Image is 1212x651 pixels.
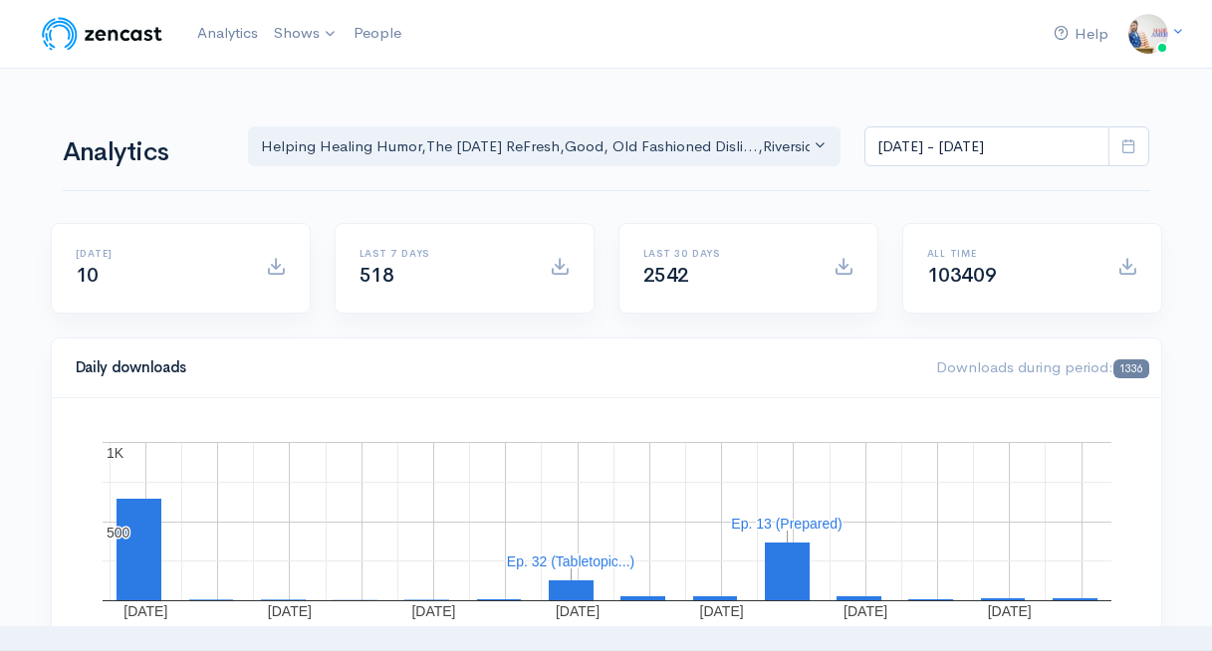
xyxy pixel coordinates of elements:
span: Downloads during period: [936,357,1148,376]
span: 2542 [643,263,689,288]
h6: All time [927,248,1093,259]
h4: Daily downloads [76,359,913,376]
span: 103409 [927,263,997,288]
h6: [DATE] [76,248,242,259]
div: Helping Healing Humor , The [DATE] ReFresh , Good, Old Fashioned Disli... , Riverside Knight Lights [261,135,811,158]
text: [DATE] [267,603,311,619]
text: 1K [107,445,124,461]
a: Shows [266,12,346,56]
img: ZenCast Logo [39,14,165,54]
input: analytics date range selector [864,126,1109,167]
a: Analytics [189,12,266,55]
button: Helping Healing Humor, The Friday ReFresh, Good, Old Fashioned Disli..., Riverside Knight Lights [248,126,842,167]
iframe: gist-messenger-bubble-iframe [1144,583,1192,631]
img: ... [1128,14,1168,54]
text: [DATE] [123,603,167,619]
span: 518 [360,263,394,288]
h6: Last 7 days [360,248,526,259]
text: [DATE] [411,603,455,619]
text: Ep. 32 (Tabletopic...) [506,553,633,569]
a: People [346,12,409,55]
a: Help [1046,13,1116,56]
h6: Last 30 days [643,248,810,259]
span: 1336 [1113,359,1148,378]
h1: Analytics [63,138,224,167]
text: [DATE] [555,603,599,619]
text: [DATE] [987,603,1031,619]
text: [DATE] [844,603,887,619]
text: Ep. 13 (Prepared) [731,516,842,532]
text: [DATE] [699,603,743,619]
text: 500 [107,525,130,541]
svg: A chart. [76,422,1137,621]
span: 10 [76,263,99,288]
